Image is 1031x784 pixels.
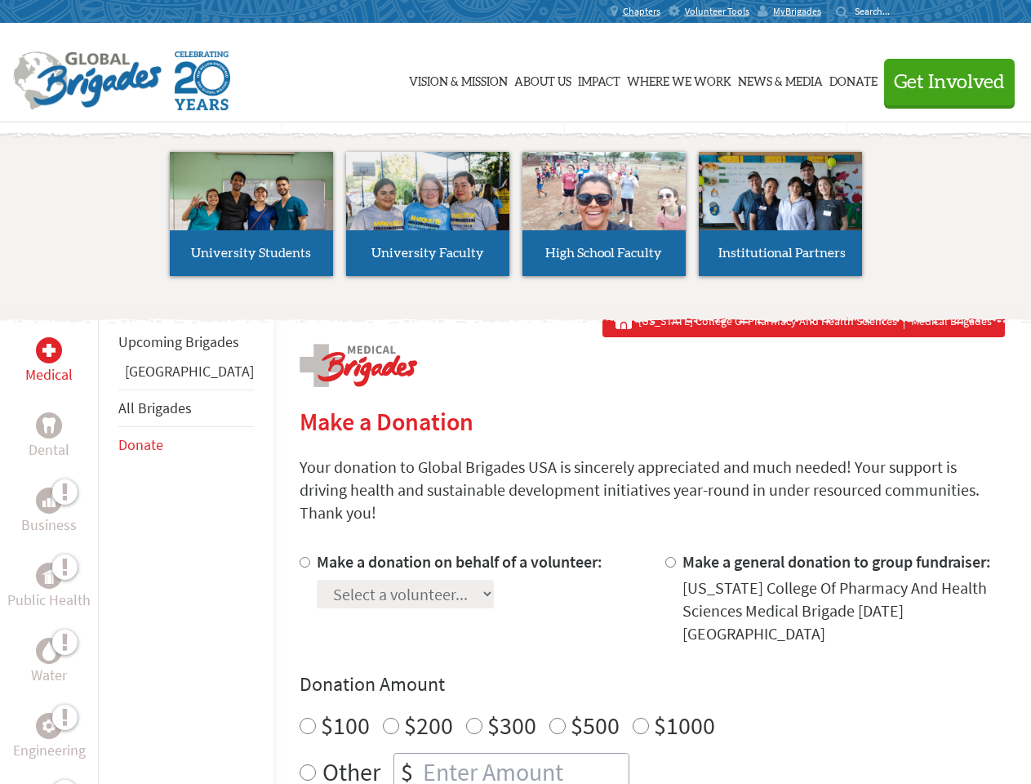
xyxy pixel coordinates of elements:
[31,638,67,687] a: WaterWater
[855,5,901,17] input: Search...
[42,719,56,733] img: Engineering
[118,427,254,463] li: Donate
[699,152,862,276] a: Institutional Partners
[7,563,91,612] a: Public HealthPublic Health
[36,488,62,514] div: Business
[571,710,620,741] label: $500
[300,456,1005,524] p: Your donation to Global Brigades USA is sincerely appreciated and much needed! Your support is dr...
[36,412,62,439] div: Dental
[36,337,62,363] div: Medical
[118,390,254,427] li: All Brigades
[300,671,1005,697] h4: Donation Amount
[409,38,508,120] a: Vision & Mission
[21,488,77,537] a: BusinessBusiness
[42,417,56,433] img: Dental
[21,514,77,537] p: Business
[738,38,823,120] a: News & Media
[31,664,67,687] p: Water
[118,360,254,390] li: Panama
[36,713,62,739] div: Engineering
[894,73,1005,92] span: Get Involved
[682,551,991,572] label: Make a general donation to group fundraiser:
[42,641,56,660] img: Water
[13,739,86,762] p: Engineering
[13,713,86,762] a: EngineeringEngineering
[29,412,69,461] a: DentalDental
[514,38,571,120] a: About Us
[346,152,509,276] a: University Faculty
[118,435,163,454] a: Donate
[118,399,192,417] a: All Brigades
[25,363,73,386] p: Medical
[829,38,878,120] a: Donate
[191,247,311,260] span: University Students
[170,152,333,276] a: University Students
[522,152,686,276] a: High School Faculty
[300,407,1005,436] h2: Make a Donation
[773,5,821,18] span: MyBrigades
[42,568,56,584] img: Public Health
[545,247,662,260] span: High School Faculty
[623,5,660,18] span: Chapters
[36,563,62,589] div: Public Health
[300,344,417,387] img: logo-medical.png
[699,152,862,261] img: menu_brigades_submenu_4.jpg
[29,439,69,461] p: Dental
[321,710,370,741] label: $100
[371,247,484,260] span: University Faculty
[118,332,239,351] a: Upcoming Brigades
[25,337,73,386] a: MedicalMedical
[654,710,715,741] label: $1000
[42,494,56,507] img: Business
[42,344,56,357] img: Medical
[125,362,254,381] a: [GEOGRAPHIC_DATA]
[884,59,1015,105] button: Get Involved
[627,38,731,120] a: Where We Work
[346,152,509,261] img: menu_brigades_submenu_2.jpg
[404,710,453,741] label: $200
[7,589,91,612] p: Public Health
[685,5,749,18] span: Volunteer Tools
[118,324,254,360] li: Upcoming Brigades
[36,638,62,664] div: Water
[487,710,536,741] label: $300
[170,152,333,261] img: menu_brigades_submenu_1.jpg
[522,152,686,231] img: menu_brigades_submenu_3.jpg
[13,51,162,110] img: Global Brigades Logo
[317,551,602,572] label: Make a donation on behalf of a volunteer:
[175,51,230,110] img: Global Brigades Celebrating 20 Years
[682,577,1005,645] div: [US_STATE] College Of Pharmacy And Health Sciences Medical Brigade [DATE] [GEOGRAPHIC_DATA]
[578,38,620,120] a: Impact
[718,247,846,260] span: Institutional Partners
